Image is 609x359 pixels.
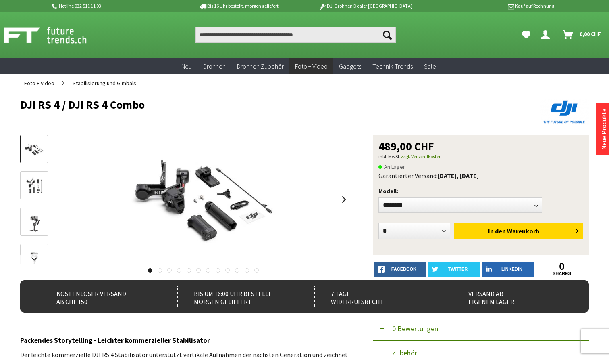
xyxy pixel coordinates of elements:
[379,27,396,43] button: Suchen
[69,74,140,92] a: Stabilisierung und Gimbals
[391,267,416,271] span: facebook
[195,27,396,43] input: Produkt, Marke, Kategorie, EAN, Artikelnummer…
[339,62,361,70] span: Gadgets
[23,141,46,158] img: Vorschau: DJI RS 4 / DJI RS 4 Combo
[428,1,554,11] p: Kauf auf Rechnung
[24,80,54,87] span: Foto + Video
[373,317,589,341] button: 0 Bewertungen
[237,62,284,70] span: Drohnen Zubehör
[378,186,583,196] p: Modell:
[438,172,479,180] b: [DATE], [DATE]
[372,62,413,70] span: Technik-Trends
[538,27,556,43] a: Dein Konto
[181,62,192,70] span: Neu
[231,58,289,75] a: Drohnen Zubehör
[73,80,136,87] span: Stabilisierung und Gimbals
[378,152,583,162] p: inkl. MwSt.
[501,267,522,271] span: LinkedIn
[482,262,534,277] a: LinkedIn
[374,262,426,277] a: facebook
[40,286,161,307] div: Kostenloser Versand ab CHF 150
[289,58,333,75] a: Foto + Video
[488,227,506,235] span: In den
[518,27,534,43] a: Meine Favoriten
[333,58,367,75] a: Gadgets
[424,62,436,70] span: Sale
[177,1,302,11] p: Bis 16 Uhr bestellt, morgen geliefert.
[51,1,177,11] p: Hotline 032 511 11 03
[418,58,442,75] a: Sale
[367,58,418,75] a: Technik-Trends
[580,27,601,40] span: 0,00 CHF
[452,286,572,307] div: Versand ab eigenem Lager
[302,1,428,11] p: DJI Drohnen Dealer [GEOGRAPHIC_DATA]
[314,286,435,307] div: 7 Tage Widerrufsrecht
[428,262,480,277] a: twitter
[536,271,588,276] a: shares
[4,25,104,45] img: Shop Futuretrends - zur Startseite wechseln
[401,153,442,160] a: zzgl. Versandkosten
[378,172,583,180] div: Garantierter Versand:
[454,223,583,239] button: In den Warenkorb
[197,58,231,75] a: Drohnen
[540,99,589,125] img: DJI
[20,335,350,346] h3: Packendes Storytelling - Leichter kommerzieller Stabilisator
[117,135,289,264] img: DJI RS 4 / DJI RS 4 Combo
[559,27,605,43] a: Warenkorb
[507,227,539,235] span: Warenkorb
[20,74,58,92] a: Foto + Video
[203,62,226,70] span: Drohnen
[378,141,434,152] span: 489,00 CHF
[600,109,608,150] a: Neue Produkte
[20,99,475,111] h1: DJI RS 4 / DJI RS 4 Combo
[448,267,468,271] span: twitter
[295,62,328,70] span: Foto + Video
[378,162,405,172] span: An Lager
[176,58,197,75] a: Neu
[536,262,588,271] a: 0
[177,286,298,307] div: Bis um 16:00 Uhr bestellt Morgen geliefert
